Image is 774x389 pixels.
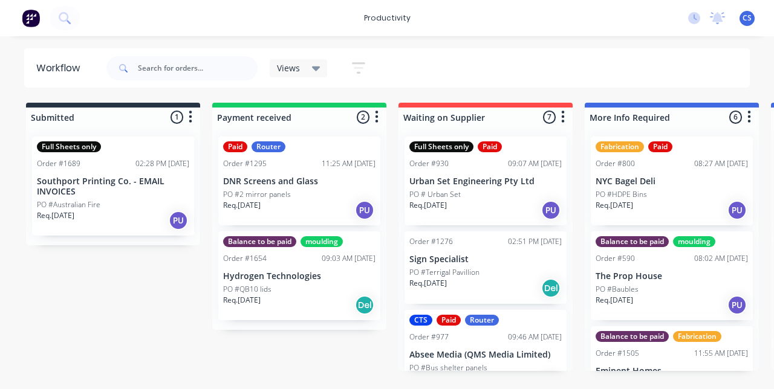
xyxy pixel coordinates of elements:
p: Req. [DATE] [409,200,447,211]
p: PO #QB10 lids [223,284,272,295]
div: Order #1654 [223,253,267,264]
p: PO #Australian Fire [37,199,100,210]
div: Balance to be paid [596,236,669,247]
div: Order #1276 [409,236,453,247]
div: Order #1505 [596,348,639,359]
div: 11:25 AM [DATE] [322,158,376,169]
p: Req. [DATE] [37,210,74,221]
div: 09:46 AM [DATE] [508,332,562,342]
p: Eminent Homes [596,366,748,376]
div: PaidRouterOrder #129511:25 AM [DATE]DNR Screens and GlassPO #2 mirror panelsReq.[DATE]PU [218,137,380,225]
div: 09:07 AM [DATE] [508,158,562,169]
div: FabricationPaidOrder #80008:27 AM [DATE]NYC Bagel DeliPO #HDPE BinsReq.[DATE]PU [591,137,753,225]
p: DNR Screens and Glass [223,176,376,187]
div: Order #1295 [223,158,267,169]
p: Req. [DATE] [223,295,261,306]
p: Urban Set Engineering Pty Ltd [409,176,562,187]
input: Search for orders... [138,56,258,80]
p: Sign Specialist [409,254,562,265]
div: Full Sheets only [37,141,101,152]
div: Paid [437,315,461,326]
div: PU [727,295,747,315]
div: Order #930 [409,158,449,169]
div: Balance to be paid [596,331,669,342]
div: PU [541,201,561,220]
div: Router [252,141,285,152]
div: 09:03 AM [DATE] [322,253,376,264]
div: Del [541,278,561,298]
p: PO #Terrigal Pavillion [409,267,480,278]
div: 08:02 AM [DATE] [694,253,748,264]
div: PU [169,211,188,230]
div: Order #800 [596,158,635,169]
div: Balance to be paid [223,236,296,247]
div: CTS [409,315,432,326]
div: Full Sheets onlyPaidOrder #93009:07 AM [DATE]Urban Set Engineering Pty LtdPO # Urban SetReq.[DATE]PU [405,137,567,225]
div: 02:51 PM [DATE] [508,236,562,247]
span: Views [277,62,300,74]
p: Req. [DATE] [596,200,633,211]
div: Balance to be paidmouldingOrder #165409:03 AM [DATE]Hydrogen TechnologiesPO #QB10 lidsReq.[DATE]Del [218,231,380,320]
p: Absee Media (QMS Media Limited) [409,350,562,360]
p: Southport Printing Co. - EMAIL INVOICES [37,176,189,197]
img: Factory [22,9,40,27]
div: 11:55 AM [DATE] [694,348,748,359]
div: 08:27 AM [DATE] [694,158,748,169]
div: moulding [301,236,343,247]
p: NYC Bagel Deli [596,176,748,187]
p: Req. [DATE] [223,200,261,211]
div: productivity [358,9,417,27]
p: Req. [DATE] [409,278,447,289]
div: Paid [648,141,672,152]
div: Full Sheets only [409,141,473,152]
div: Fabrication [596,141,644,152]
div: Del [355,295,374,315]
div: moulding [673,236,715,247]
div: 02:28 PM [DATE] [135,158,189,169]
div: PU [355,201,374,220]
p: Hydrogen Technologies [223,271,376,281]
div: PU [727,201,747,220]
div: Workflow [36,61,86,76]
div: Paid [223,141,247,152]
div: Order #977 [409,332,449,342]
div: Order #1689 [37,158,80,169]
div: Router [465,315,499,326]
span: CS [743,13,752,24]
div: Order #127602:51 PM [DATE]Sign SpecialistPO #Terrigal PavillionReq.[DATE]Del [405,231,567,304]
div: Paid [478,141,502,152]
p: The Prop House [596,271,748,281]
div: Full Sheets onlyOrder #168902:28 PM [DATE]Southport Printing Co. - EMAIL INVOICESPO #Australian F... [32,137,194,236]
p: PO #Baubles [596,284,639,295]
p: Req. [DATE] [596,295,633,306]
p: PO # Urban Set [409,189,461,200]
p: PO #HDPE Bins [596,189,647,200]
div: Balance to be paidmouldingOrder #59008:02 AM [DATE]The Prop HousePO #BaublesReq.[DATE]PU [591,231,753,320]
div: Fabrication [673,331,721,342]
p: PO #2 mirror panels [223,189,291,200]
p: PO #Bus shelter panels [409,362,487,373]
div: Order #590 [596,253,635,264]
